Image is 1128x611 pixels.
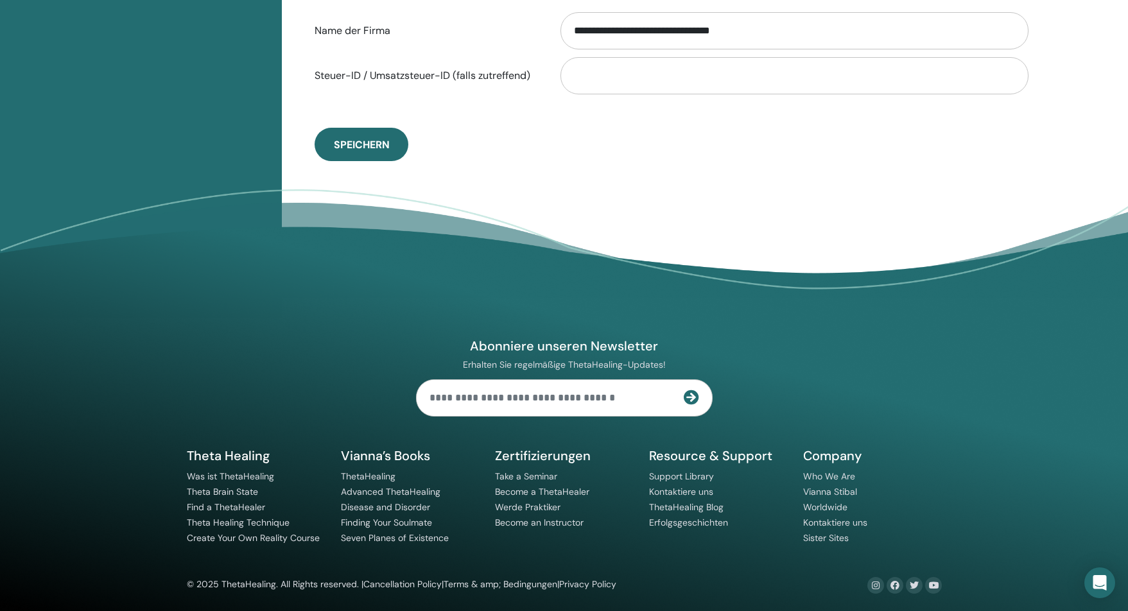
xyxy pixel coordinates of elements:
[334,138,390,151] span: Speichern
[187,447,325,464] h5: Theta Healing
[341,470,395,482] a: ThetaHealing
[495,470,557,482] a: Take a Seminar
[341,532,449,544] a: Seven Planes of Existence
[187,470,274,482] a: Was ist ThetaHealing
[187,532,320,544] a: Create Your Own Reality Course
[187,501,265,513] a: Find a ThetaHealer
[341,517,432,528] a: Finding Your Soulmate
[649,447,788,464] h5: Resource & Support
[187,486,258,497] a: Theta Brain State
[649,501,724,513] a: ThetaHealing Blog
[495,486,589,497] a: Become a ThetaHealer
[495,447,634,464] h5: Zertifizierungen
[187,577,616,592] div: © 2025 ThetaHealing. All Rights reserved. | | |
[803,470,855,482] a: Who We Are
[649,470,714,482] a: Support Library
[649,517,728,528] a: Erfolgsgeschichten
[803,486,857,497] a: Vianna Stibal
[341,486,440,497] a: Advanced ThetaHealing
[803,447,942,464] h5: Company
[803,517,867,528] a: Kontaktiere uns
[803,532,849,544] a: Sister Sites
[187,517,290,528] a: Theta Healing Technique
[803,501,847,513] a: Worldwide
[559,578,616,590] a: Privacy Policy
[416,338,713,354] h4: Abonniere unseren Newsletter
[495,517,584,528] a: Become an Instructor
[305,64,548,88] label: Steuer-ID / Umsatzsteuer-ID (falls zutreffend)
[444,578,557,590] a: Terms & amp; Bedingungen
[341,501,430,513] a: Disease and Disorder
[1084,567,1115,598] div: Open Intercom Messenger
[495,501,560,513] a: Werde Praktiker
[649,486,713,497] a: Kontaktiere uns
[341,447,480,464] h5: Vianna’s Books
[305,19,548,43] label: Name der Firma
[416,359,713,370] p: Erhalten Sie regelmäßige ThetaHealing-Updates!
[363,578,442,590] a: Cancellation Policy
[315,128,408,161] button: Speichern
